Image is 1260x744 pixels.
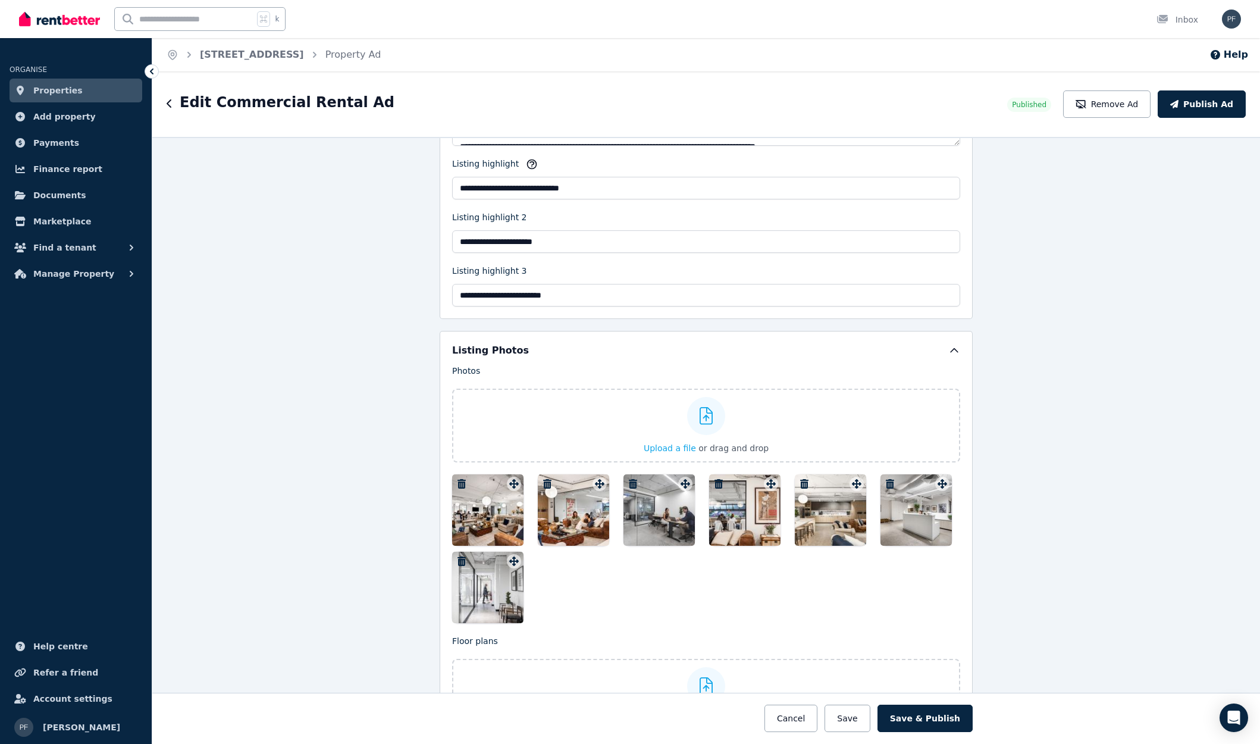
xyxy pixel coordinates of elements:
[325,49,381,60] a: Property Ad
[180,93,394,112] h1: Edit Commercial Rental Ad
[152,38,395,71] nav: Breadcrumb
[10,210,142,233] a: Marketplace
[1012,100,1046,110] span: Published
[33,136,79,150] span: Payments
[764,705,817,732] button: Cancel
[10,687,142,711] a: Account settings
[644,443,696,453] span: Upload a file
[10,634,142,658] a: Help centre
[1209,48,1248,62] button: Help
[33,110,96,124] span: Add property
[452,158,519,174] label: Listing highlight
[14,718,33,737] img: Penny Flanagan
[452,635,960,647] p: Floor plans
[1220,704,1248,732] div: Open Intercom Messenger
[19,10,100,28] img: RentBetter
[275,14,279,24] span: k
[10,661,142,684] a: Refer a friend
[698,443,769,453] span: or drag and drop
[10,183,142,207] a: Documents
[33,267,114,281] span: Manage Property
[644,442,769,454] button: Upload a file or drag and drop
[1063,90,1151,118] button: Remove Ad
[33,162,102,176] span: Finance report
[33,188,86,202] span: Documents
[1222,10,1241,29] img: Penny Flanagan
[10,131,142,155] a: Payments
[1156,14,1198,26] div: Inbox
[10,157,142,181] a: Finance report
[33,240,96,255] span: Find a tenant
[10,65,47,74] span: ORGANISE
[33,214,91,229] span: Marketplace
[33,639,88,654] span: Help centre
[1158,90,1246,118] button: Publish Ad
[33,692,112,706] span: Account settings
[200,49,304,60] a: [STREET_ADDRESS]
[10,236,142,260] button: Find a tenant
[33,665,98,680] span: Refer a friend
[10,105,142,129] a: Add property
[10,262,142,286] button: Manage Property
[452,265,526,282] label: Listing highlight 3
[43,720,120,734] span: [PERSON_NAME]
[452,343,529,358] h5: Listing Photos
[452,211,526,228] label: Listing highlight 2
[825,705,870,732] button: Save
[33,83,83,98] span: Properties
[877,705,973,732] button: Save & Publish
[10,79,142,102] a: Properties
[452,365,960,377] p: Photos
